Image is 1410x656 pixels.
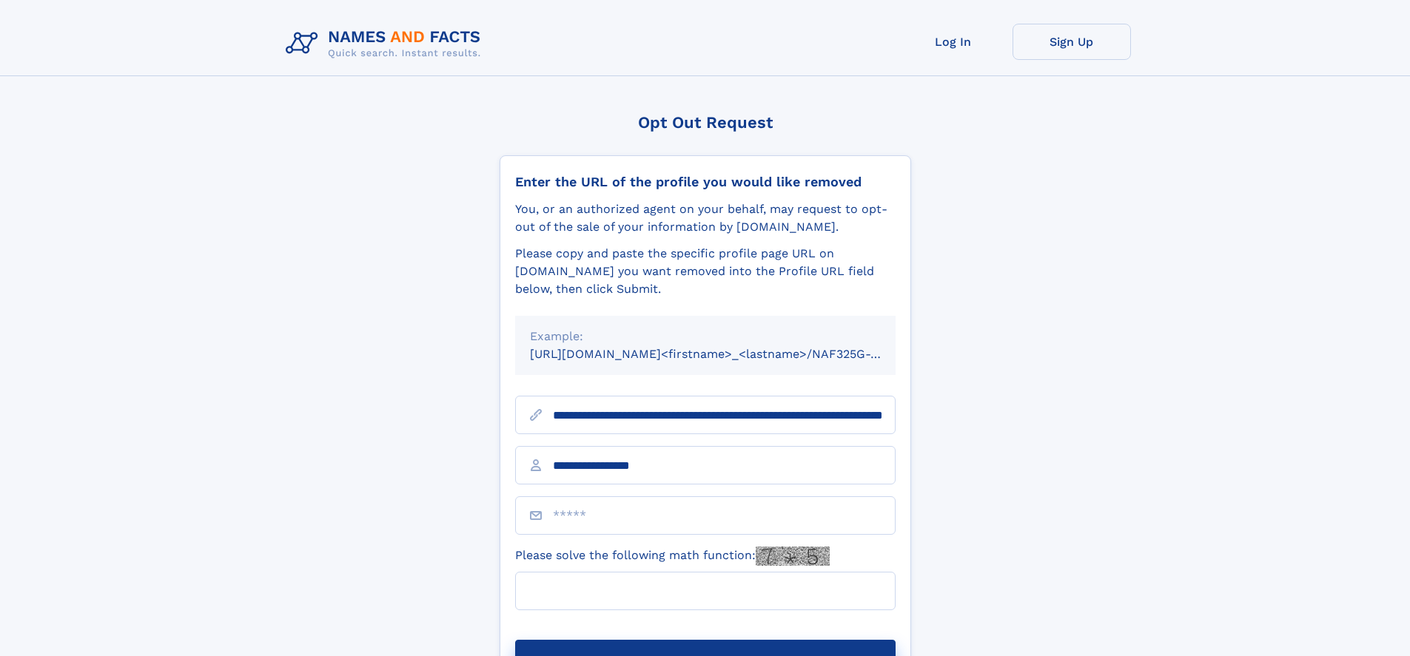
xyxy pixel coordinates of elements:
[530,347,924,361] small: [URL][DOMAIN_NAME]<firstname>_<lastname>/NAF325G-xxxxxxxx
[500,113,911,132] div: Opt Out Request
[1013,24,1131,60] a: Sign Up
[515,547,830,566] label: Please solve the following math function:
[515,200,896,236] div: You, or an authorized agent on your behalf, may request to opt-out of the sale of your informatio...
[280,24,493,64] img: Logo Names and Facts
[515,245,896,298] div: Please copy and paste the specific profile page URL on [DOMAIN_NAME] you want removed into the Pr...
[530,328,881,345] div: Example:
[894,24,1013,60] a: Log In
[515,174,896,190] div: Enter the URL of the profile you would like removed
